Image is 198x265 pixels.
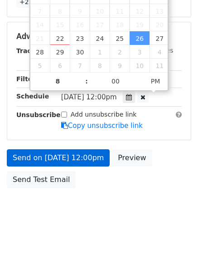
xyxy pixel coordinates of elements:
strong: Tracking [16,47,47,54]
a: Send on [DATE] 12:00pm [7,149,110,167]
span: October 3, 2025 [130,45,150,59]
iframe: Chat Widget [153,221,198,265]
strong: Filters [16,75,39,83]
span: October 4, 2025 [150,45,169,59]
span: September 13, 2025 [150,4,169,18]
h5: Advanced [16,31,182,41]
strong: Unsubscribe [16,111,61,118]
span: October 1, 2025 [90,45,110,59]
span: October 5, 2025 [30,59,50,72]
span: September 20, 2025 [150,18,169,31]
span: September 28, 2025 [30,45,50,59]
span: September 8, 2025 [50,4,70,18]
a: Preview [112,149,152,167]
span: September 15, 2025 [50,18,70,31]
span: September 27, 2025 [150,31,169,45]
a: Send Test Email [7,171,76,188]
a: Copy unsubscribe link [61,122,143,130]
span: September 10, 2025 [90,4,110,18]
span: September 16, 2025 [70,18,90,31]
span: September 7, 2025 [30,4,50,18]
span: September 21, 2025 [30,31,50,45]
span: September 14, 2025 [30,18,50,31]
span: September 11, 2025 [110,4,130,18]
span: September 22, 2025 [50,31,70,45]
span: October 6, 2025 [50,59,70,72]
span: September 18, 2025 [110,18,130,31]
span: September 19, 2025 [130,18,150,31]
span: September 24, 2025 [90,31,110,45]
strong: Schedule [16,93,49,100]
span: October 10, 2025 [130,59,150,72]
span: September 25, 2025 [110,31,130,45]
label: Add unsubscribe link [71,110,137,119]
span: October 11, 2025 [150,59,169,72]
span: September 26, 2025 [130,31,150,45]
span: September 29, 2025 [50,45,70,59]
span: September 30, 2025 [70,45,90,59]
span: October 7, 2025 [70,59,90,72]
span: October 2, 2025 [110,45,130,59]
span: [DATE] 12:00pm [61,93,117,101]
span: Click to toggle [143,72,168,90]
span: October 8, 2025 [90,59,110,72]
input: Hour [30,72,86,90]
span: September 12, 2025 [130,4,150,18]
span: October 9, 2025 [110,59,130,72]
span: September 23, 2025 [70,31,90,45]
span: September 17, 2025 [90,18,110,31]
span: : [85,72,88,90]
input: Minute [88,72,143,90]
span: September 9, 2025 [70,4,90,18]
